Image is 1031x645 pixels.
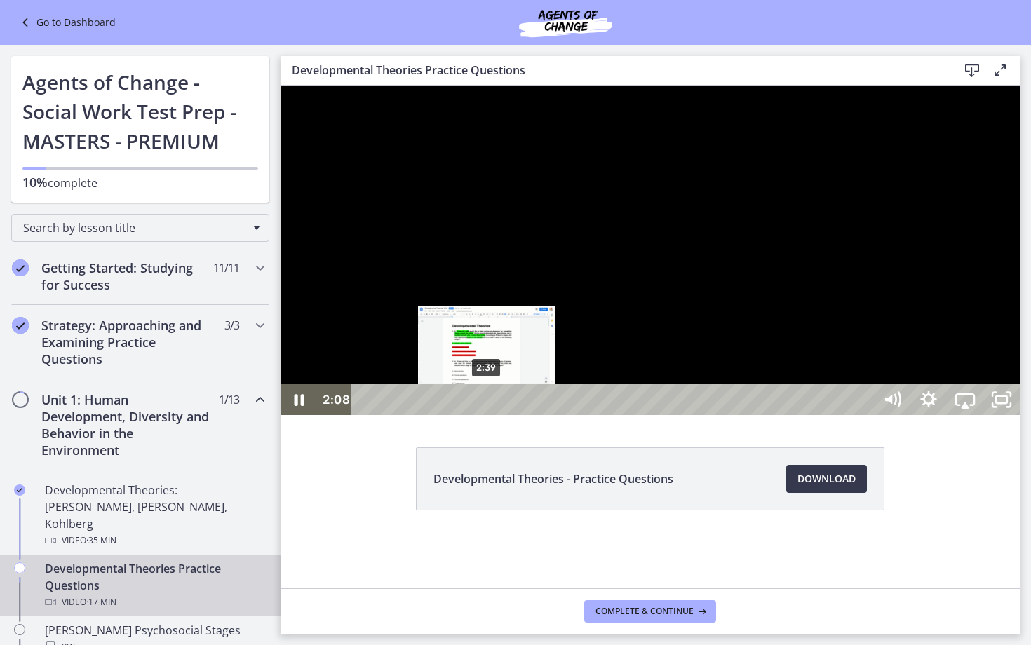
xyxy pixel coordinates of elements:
[22,174,48,191] span: 10%
[595,606,694,617] span: Complete & continue
[41,259,213,293] h2: Getting Started: Studying for Success
[45,560,264,611] div: Developmental Theories Practice Questions
[219,391,239,408] span: 1 / 13
[41,391,213,459] h2: Unit 1: Human Development, Diversity and Behavior in the Environment
[224,317,239,334] span: 3 / 3
[797,470,856,487] span: Download
[17,14,116,31] a: Go to Dashboard
[22,67,258,156] h1: Agents of Change - Social Work Test Prep - MASTERS - PREMIUM
[703,299,739,330] button: Unfullscreen
[481,6,649,39] img: Agents of Change
[14,484,25,496] i: Completed
[593,299,630,330] button: Mute
[45,482,264,549] div: Developmental Theories: [PERSON_NAME], [PERSON_NAME], Kohlberg
[41,317,213,367] h2: Strategy: Approaching and Examining Practice Questions
[630,299,666,330] button: Show settings menu
[86,594,116,611] span: · 17 min
[786,465,867,493] a: Download
[281,86,1020,415] iframe: Video Lesson
[433,470,673,487] span: Developmental Theories - Practice Questions
[45,532,264,549] div: Video
[666,299,703,330] button: Airplay
[213,259,239,276] span: 11 / 11
[584,600,716,623] button: Complete & continue
[86,532,116,549] span: · 35 min
[292,62,936,79] h3: Developmental Theories Practice Questions
[23,220,246,236] span: Search by lesson title
[11,214,269,242] div: Search by lesson title
[22,174,258,191] p: complete
[12,259,29,276] i: Completed
[12,317,29,334] i: Completed
[45,594,264,611] div: Video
